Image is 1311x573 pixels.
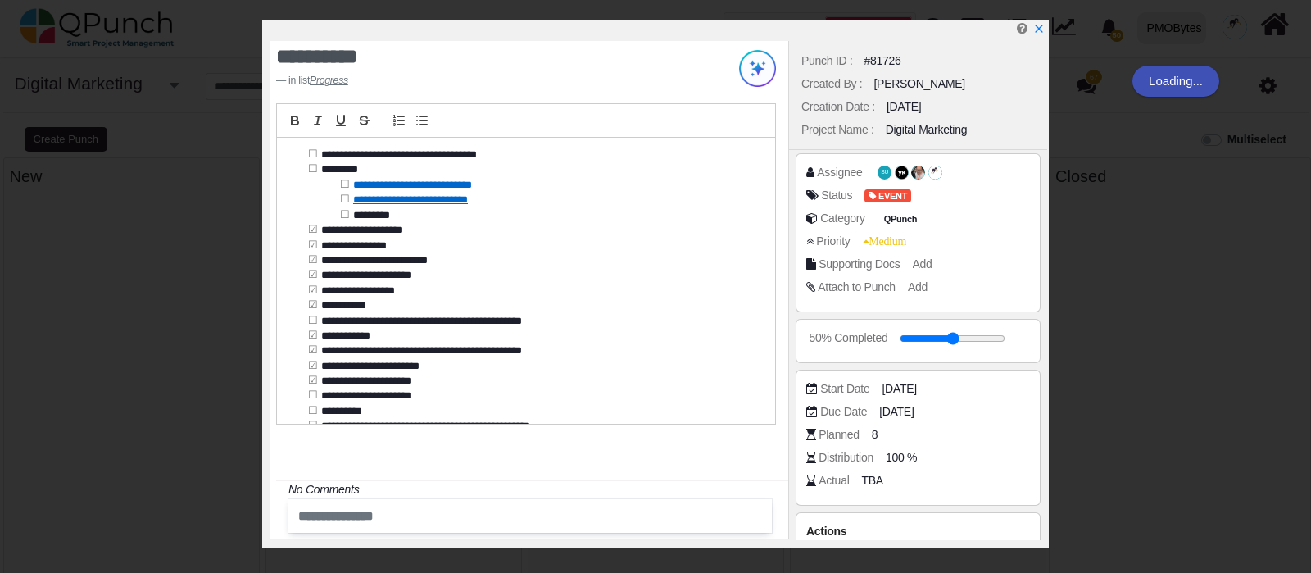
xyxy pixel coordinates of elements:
u: Progress [310,75,348,86]
img: Try writing with AI [739,50,776,87]
div: #81726 [864,52,901,70]
img: avatar [895,166,909,180]
div: Assignee [817,164,862,181]
a: x [1033,22,1045,35]
div: Punch ID : [801,52,853,70]
div: Distribution [819,449,873,466]
div: Planned [819,426,859,443]
div: Digital Marketing [886,121,968,139]
i: Edit Punch [1017,22,1027,34]
div: Created By : [801,75,862,93]
span: [DATE] [882,380,916,398]
div: [DATE] [887,98,921,116]
div: Attach to Punch [818,279,896,296]
span: 100 % [886,449,917,466]
span: Safi Ullah [878,166,891,180]
span: EVENT [864,189,910,203]
cite: Source Title [310,75,348,86]
i: No Comments [288,483,359,496]
div: Supporting Docs [819,256,900,273]
footer: in list [276,73,688,88]
div: Due Date [820,403,867,421]
span: Aamir Pmobytes [928,166,942,180]
span: TBA [861,472,882,489]
div: Actual [819,472,849,489]
span: Medium [863,235,907,247]
span: 8 [872,426,878,443]
span: Tousiq [911,166,925,180]
div: Category [820,210,865,227]
span: Actions [806,525,846,538]
span: Add [913,257,932,271]
div: [PERSON_NAME] [873,75,965,93]
span: <div><span class="badge badge-secondary" style="background-color: #F44E3B"> <i class="fa fa-tag p... [864,187,910,204]
div: Project Name : [801,121,874,139]
div: Creation Date : [801,98,875,116]
div: Start Date [820,380,869,398]
div: Loading... [1132,66,1219,97]
svg: x [1033,23,1045,34]
span: Add [908,280,928,293]
span: [DATE] [879,403,914,421]
span: QPunch [880,212,920,226]
span: SU [881,170,888,175]
img: avatar [911,166,925,180]
div: Priority [816,233,850,250]
span: Yaasar [895,166,909,180]
div: Status [821,187,852,204]
img: avatar [928,166,942,180]
div: 50% Completed [810,330,888,347]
